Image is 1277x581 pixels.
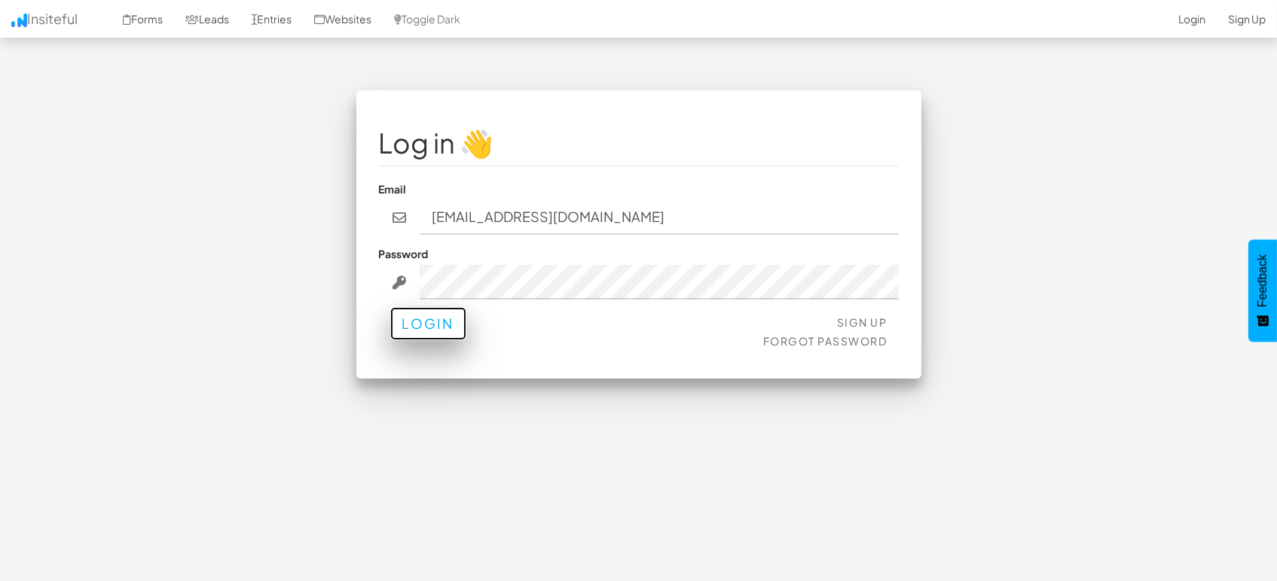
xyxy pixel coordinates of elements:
h1: Log in 👋 [379,128,899,158]
input: john@doe.com [420,200,899,235]
img: icon.png [11,14,27,27]
button: Login [390,307,466,340]
a: Sign Up [837,315,887,329]
span: Feedback [1256,254,1269,307]
a: Forgot Password [763,334,887,348]
button: Feedback - Show survey [1248,239,1277,342]
label: Password [379,246,429,261]
label: Email [379,181,407,196]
